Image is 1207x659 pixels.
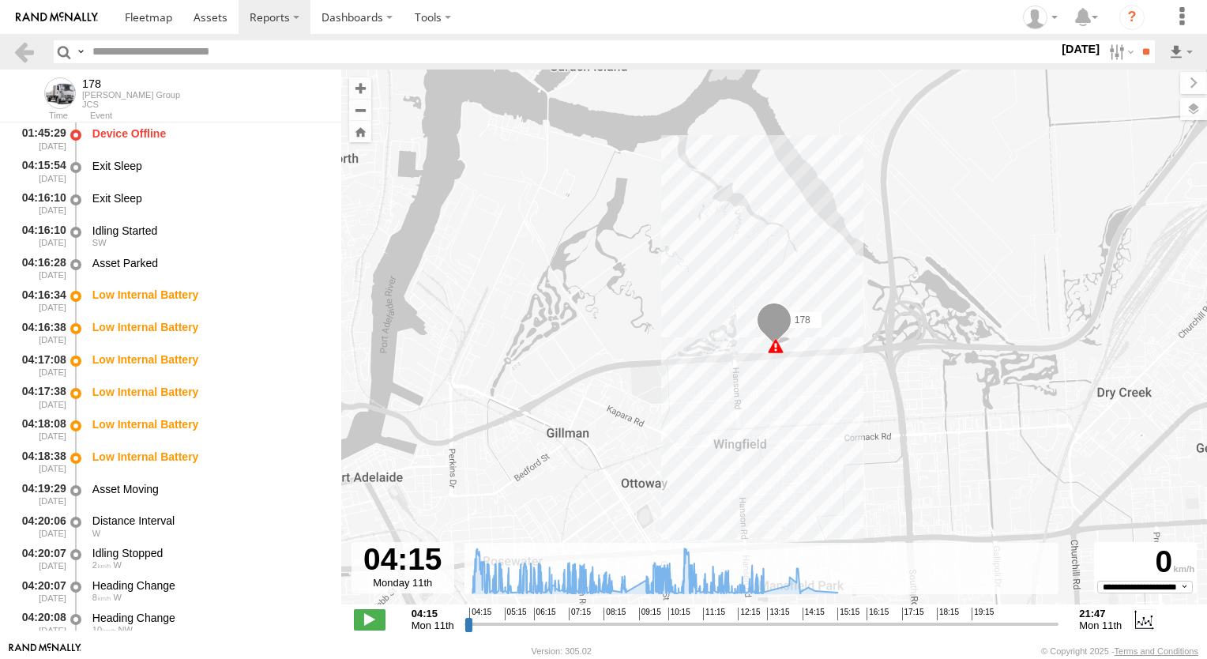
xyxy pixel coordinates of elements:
div: Idling Stopped [92,546,326,560]
span: 17:15 [902,608,924,620]
span: 07:15 [569,608,591,620]
span: 13:15 [767,608,789,620]
div: Device Offline [92,126,326,141]
div: Kellie Roberts [1017,6,1063,29]
a: Back to previous Page [13,40,36,63]
span: 12:15 [738,608,760,620]
span: 18:15 [937,608,959,620]
button: Zoom in [349,77,371,99]
div: 04:20:07 [DATE] [13,544,68,573]
span: Heading: 288 [113,560,121,570]
span: 09:15 [639,608,661,620]
div: 04:20:08 [DATE] [13,608,68,638]
div: 04:18:38 [DATE] [13,447,68,476]
div: © Copyright 2025 - [1041,646,1198,656]
div: Heading Change [92,578,326,593]
div: Low Internal Battery [92,352,326,367]
span: 05:15 [505,608,527,620]
span: Heading: 288 [113,593,121,602]
strong: 04:15 [412,608,454,619]
div: 04:16:10 [DATE] [13,189,68,218]
div: Version: 305.02 [532,646,592,656]
div: 04:16:28 [DATE] [13,254,68,283]
span: 04:15 [469,608,491,620]
label: Search Filter Options [1103,40,1137,63]
div: Low Internal Battery [92,320,326,334]
span: Mon 11th Aug 2025 [412,619,454,631]
span: Heading: 302 [118,625,133,635]
div: 04:16:10 [DATE] [13,221,68,250]
span: 15:15 [837,608,859,620]
i: ? [1119,5,1145,30]
span: 8 [92,593,111,602]
div: Exit Sleep [92,159,326,173]
span: 08:15 [603,608,626,620]
div: 04:17:08 [DATE] [13,350,68,379]
label: Play/Stop [354,609,385,630]
div: 04:19:29 [DATE] [13,480,68,509]
span: 14:15 [803,608,825,620]
div: Low Internal Battery [92,288,326,302]
button: Zoom out [349,99,371,121]
label: Search Query [74,40,87,63]
img: rand-logo.svg [16,12,98,23]
div: Event [90,112,341,120]
button: Zoom Home [349,121,371,142]
div: Time [13,112,68,120]
span: 178 [795,314,810,326]
div: 04:15:54 [DATE] [13,156,68,186]
div: 01:45:29 [DATE] [13,124,68,153]
span: 06:15 [534,608,556,620]
div: 04:20:07 [DATE] [13,576,68,605]
span: 2 [92,560,111,570]
span: 19:15 [972,608,994,620]
div: Low Internal Battery [92,385,326,399]
div: [PERSON_NAME] Group [82,90,180,100]
div: Low Internal Battery [92,450,326,464]
strong: 21:47 [1079,608,1122,619]
label: Export results as... [1168,40,1194,63]
span: Mon 11th Aug 2025 [1079,619,1122,631]
div: 04:17:38 [DATE] [13,382,68,412]
div: 178 - View Asset History [82,77,180,90]
div: Heading Change [92,611,326,625]
div: 04:16:38 [DATE] [13,318,68,347]
div: Asset Moving [92,482,326,496]
div: Asset Parked [92,256,326,270]
div: Distance Interval [92,514,326,528]
div: 04:20:06 [DATE] [13,512,68,541]
span: Heading: 246 [92,238,107,247]
span: 10 [92,625,116,635]
span: Heading: 284 [92,529,100,538]
label: [DATE] [1058,40,1103,58]
a: Terms and Conditions [1115,646,1198,656]
span: 11:15 [703,608,725,620]
div: Exit Sleep [92,191,326,205]
span: 16:15 [867,608,889,620]
div: Low Internal Battery [92,417,326,431]
a: Visit our Website [9,643,81,659]
div: Idling Started [92,224,326,238]
div: 04:16:34 [DATE] [13,286,68,315]
div: 04:18:08 [DATE] [13,415,68,444]
div: 0 [1096,544,1194,580]
span: 10:15 [668,608,690,620]
div: JCS [82,100,180,109]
